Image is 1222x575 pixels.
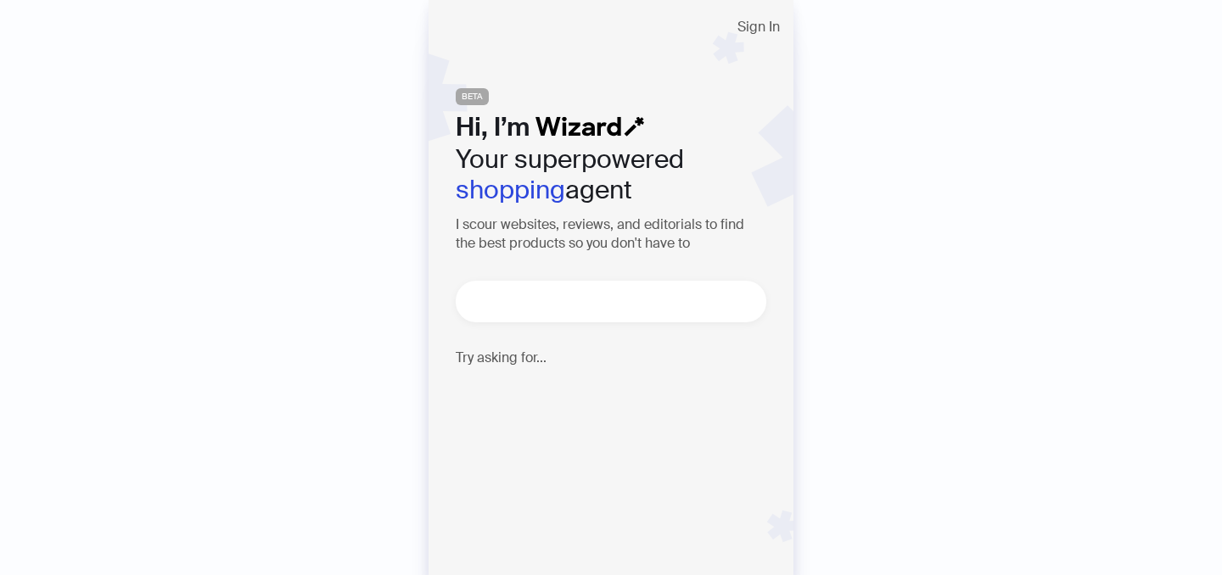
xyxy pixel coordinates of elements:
[456,173,565,206] em: shopping
[456,349,766,366] h4: Try asking for...
[473,379,776,455] p: Find a Bluetooth computer keyboard, that is quiet, durable, and has long battery life. ⌨️
[737,20,780,34] span: Sign In
[456,110,530,143] span: Hi, I’m
[456,88,489,105] span: BETA
[473,379,770,455] div: Find a Bluetooth computer keyboard, that is quiet, durable, and has long battery life. ⌨️
[724,14,793,41] button: Sign In
[456,215,766,254] h3: I scour websites, reviews, and editorials to find the best products so you don't have to
[456,144,766,205] h2: Your superpowered agent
